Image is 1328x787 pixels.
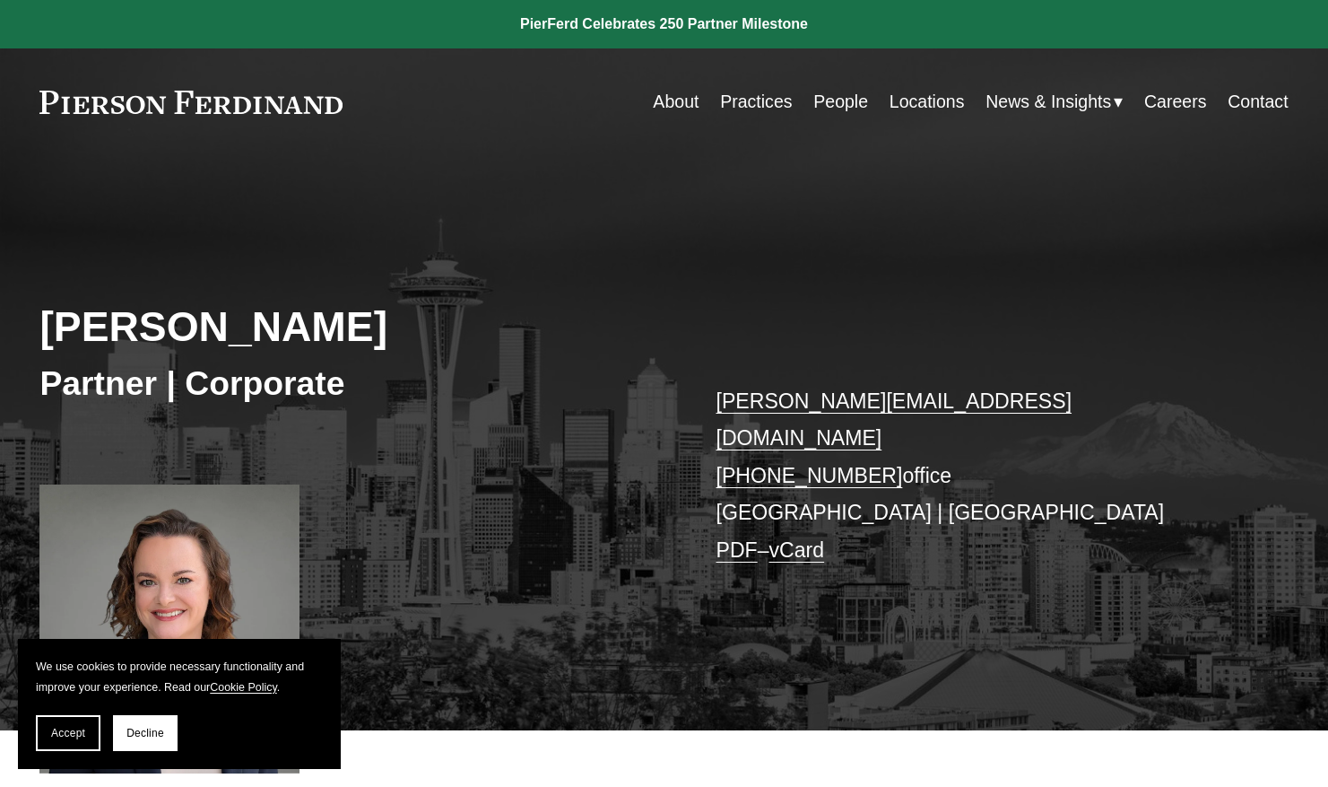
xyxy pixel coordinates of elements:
a: People [813,84,868,119]
h2: [PERSON_NAME] [39,302,664,353]
span: Accept [51,727,85,739]
a: Locations [890,84,965,119]
section: Cookie banner [18,639,341,769]
button: Accept [36,715,100,751]
a: folder dropdown [985,84,1123,119]
p: We use cookies to provide necessary functionality and improve your experience. Read our . [36,657,323,697]
button: Decline [113,715,178,751]
a: Practices [720,84,792,119]
a: vCard [769,538,825,562]
span: Decline [126,727,164,739]
a: Careers [1144,84,1207,119]
span: News & Insights [985,86,1111,118]
a: [PHONE_NUMBER] [716,464,903,487]
p: office [GEOGRAPHIC_DATA] | [GEOGRAPHIC_DATA] – [716,383,1237,570]
a: PDF [716,538,758,562]
a: Cookie Policy [210,681,276,694]
h3: Partner | Corporate [39,363,664,404]
a: About [653,84,699,119]
a: [PERSON_NAME][EMAIL_ADDRESS][DOMAIN_NAME] [716,389,1072,450]
a: Contact [1228,84,1288,119]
